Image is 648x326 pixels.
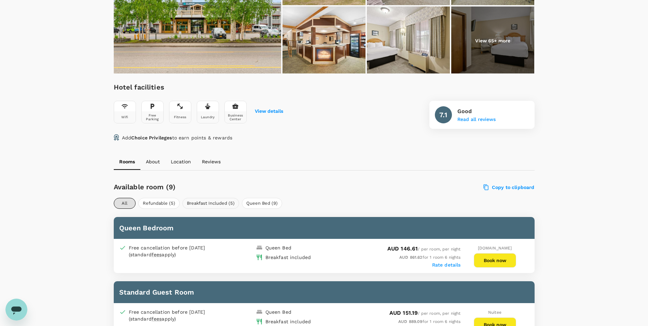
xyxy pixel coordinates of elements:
[475,37,510,44] p: View 65+ more
[143,113,162,121] div: Free Parking
[242,198,282,209] button: Queen Bed (9)
[119,158,135,165] p: Rooms
[478,246,512,250] span: [DOMAIN_NAME]
[201,115,215,119] div: Laundry
[226,113,245,121] div: Business Center
[182,198,239,209] button: Breakfast Included (5)
[398,319,423,324] span: AUD 889.09
[5,299,27,321] iframe: Button to launch messaging window
[255,109,283,114] button: View details
[451,6,534,75] img: Guest room
[202,158,221,165] p: Reviews
[138,198,180,209] button: Refundable (5)
[121,115,128,119] div: Wifi
[256,244,263,251] img: king-bed-icon
[398,319,460,324] span: for 1 room 6 nights
[146,158,160,165] p: About
[256,309,263,315] img: king-bed-icon
[389,311,461,316] span: / per room, per night
[432,262,461,268] label: Rate details
[129,309,221,322] div: Free cancellation before [DATE] (standard apply)
[488,310,501,315] span: Nuitee
[457,117,496,122] button: Read all reviews
[474,253,516,268] button: Book now
[399,255,423,260] span: AUD 861.62
[439,109,447,120] h6: 7.1
[484,184,535,190] label: Copy to clipboard
[367,6,450,75] img: Guest room
[389,310,418,316] span: AUD 151.19
[282,6,366,75] img: Hotel lobby
[174,115,186,119] div: Fitness
[114,198,136,209] button: All
[122,134,233,141] p: Add to earn points & rewards
[265,244,291,251] div: Queen Bed
[129,244,221,258] div: Free cancellation before [DATE] (standard apply)
[119,222,529,233] h6: Queen Bedroom
[152,316,162,322] span: fees
[114,181,358,192] h6: Available room (9)
[131,135,172,140] span: Choice Privileges
[457,107,496,116] p: Good
[171,158,191,165] p: Location
[114,82,283,93] h6: Hotel facilities
[399,255,460,260] span: for 1 room 6 nights
[152,252,162,257] span: fees
[265,309,291,315] div: Queen Bed
[387,247,461,252] span: / per room, per night
[387,245,418,252] span: AUD 146.61
[119,287,529,298] h6: Standard Guest Room
[265,318,311,325] div: Breakfast included
[265,254,311,261] div: Breakfast included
